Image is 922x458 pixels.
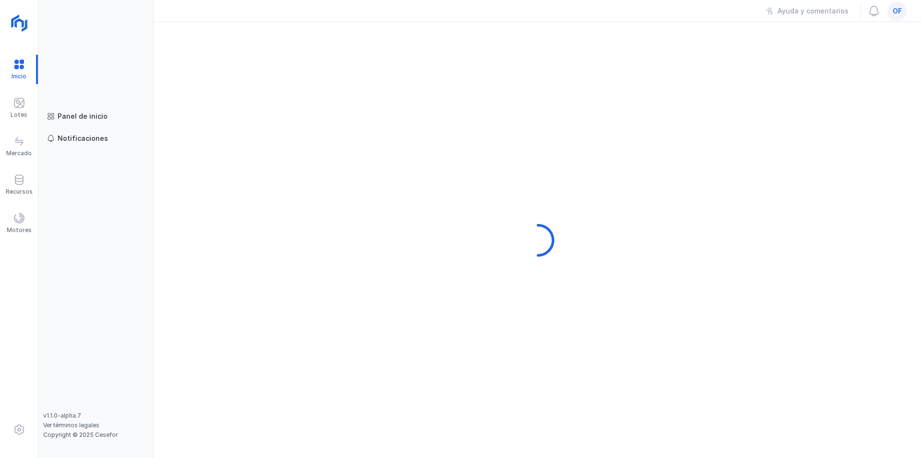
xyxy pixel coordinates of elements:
[777,6,849,16] div: Ayuda y comentarios
[43,431,148,439] div: Copyright © 2025 Cesefor
[11,111,27,119] div: Lotes
[760,3,855,19] button: Ayuda y comentarios
[58,111,108,121] div: Panel de inicio
[43,421,99,429] a: Ver términos legales
[43,412,148,420] div: v1.1.0-alpha.7
[7,226,32,234] div: Motores
[43,108,148,125] a: Panel de inicio
[43,130,148,147] a: Notificaciones
[6,149,32,157] div: Mercado
[58,134,108,143] div: Notificaciones
[893,6,902,16] span: of
[7,11,31,35] img: logoRight.svg
[6,188,33,196] div: Recursos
